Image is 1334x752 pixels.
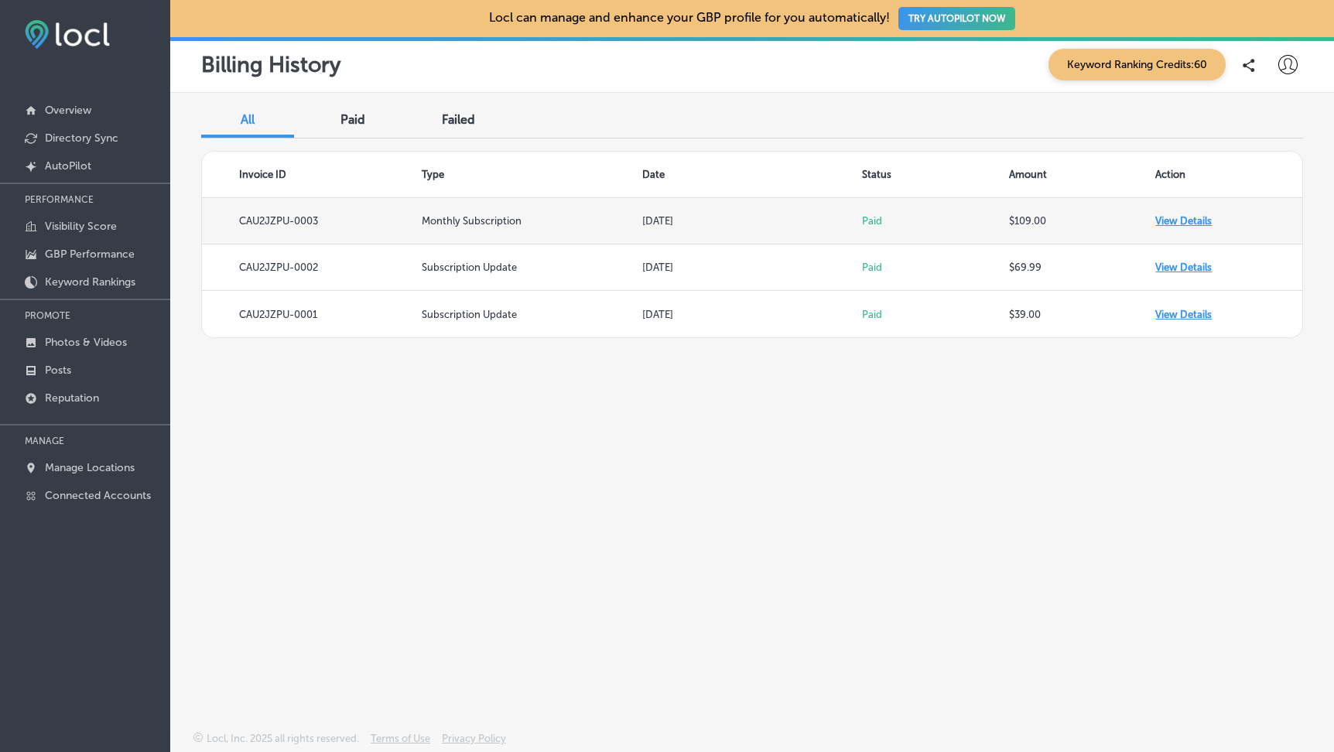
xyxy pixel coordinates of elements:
th: Status [862,152,1009,198]
a: Privacy Policy [442,733,506,752]
button: TRY AUTOPILOT NOW [898,7,1015,30]
td: Monthly Subscription [422,198,641,244]
p: Overview [45,104,91,117]
p: Manage Locations [45,461,135,474]
th: Amount [1009,152,1156,198]
td: View Details [1155,291,1302,337]
p: Photos & Videos [45,336,127,349]
td: $109.00 [1009,198,1156,244]
td: $69.99 [1009,244,1156,291]
td: Paid [862,291,1009,337]
th: Invoice ID [202,152,422,198]
td: Subscription Update [422,244,641,291]
span: Failed [442,112,475,127]
p: Directory Sync [45,132,118,145]
th: Type [422,152,641,198]
td: CAU2JZPU-0002 [202,244,422,291]
th: Action [1155,152,1302,198]
p: Locl, Inc. 2025 all rights reserved. [207,733,359,744]
p: GBP Performance [45,248,135,261]
p: AutoPilot [45,159,91,173]
p: Billing History [201,52,340,77]
p: Reputation [45,391,99,405]
span: Paid [340,112,365,127]
td: CAU2JZPU-0003 [202,198,422,244]
td: [DATE] [642,291,862,337]
td: [DATE] [642,198,862,244]
td: View Details [1155,198,1302,244]
td: [DATE] [642,244,862,291]
td: Paid [862,198,1009,244]
a: Terms of Use [371,733,430,752]
td: CAU2JZPU-0001 [202,291,422,337]
span: Keyword Ranking Credits: 60 [1048,49,1226,80]
td: $39.00 [1009,291,1156,337]
span: All [241,112,255,127]
p: Keyword Rankings [45,275,135,289]
p: Posts [45,364,71,377]
td: Subscription Update [422,291,641,337]
p: Visibility Score [45,220,117,233]
td: View Details [1155,244,1302,291]
th: Date [642,152,862,198]
img: fda3e92497d09a02dc62c9cd864e3231.png [25,20,110,49]
td: Paid [862,244,1009,291]
p: Connected Accounts [45,489,151,502]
